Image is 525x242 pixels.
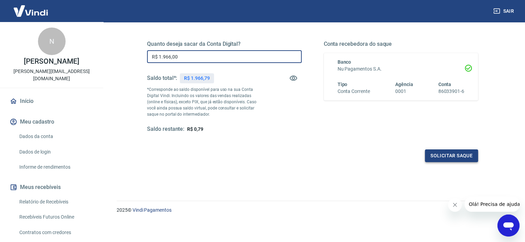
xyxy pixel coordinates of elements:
[24,58,79,65] p: [PERSON_NAME]
[17,210,95,224] a: Recebíveis Futuros Online
[448,198,462,212] iframe: Fechar mensagem
[147,41,302,48] h5: Quanto deseja sacar da Conta Digital?
[147,75,177,82] h5: Saldo total*:
[338,59,351,65] span: Banco
[497,214,519,236] iframe: Botão para abrir a janela de mensagens
[438,82,451,87] span: Conta
[425,149,478,162] button: Solicitar saque
[492,5,517,18] button: Sair
[17,195,95,209] a: Relatório de Recebíveis
[338,65,465,73] h6: Nu Pagamentos S.A.
[38,28,66,55] div: N
[465,197,519,212] iframe: Mensagem da empresa
[133,207,172,213] a: Vindi Pagamentos
[438,88,464,95] h6: 86033901-6
[338,82,348,87] span: Tipo
[4,5,58,10] span: Olá! Precisa de ajuda?
[8,180,95,195] button: Meus recebíveis
[8,114,95,129] button: Meu cadastro
[117,207,508,214] p: 2025 ©
[395,88,413,95] h6: 0001
[17,145,95,159] a: Dados de login
[8,0,53,21] img: Vindi
[17,160,95,174] a: Informe de rendimentos
[187,126,203,132] span: R$ 0,79
[324,41,478,48] h5: Conta recebedora do saque
[395,82,413,87] span: Agência
[17,129,95,144] a: Dados da conta
[147,126,184,133] h5: Saldo restante:
[147,86,263,117] p: *Corresponde ao saldo disponível para uso na sua Conta Digital Vindi. Incluindo os valores das ve...
[6,68,98,82] p: [PERSON_NAME][EMAIL_ADDRESS][DOMAIN_NAME]
[8,94,95,109] a: Início
[184,75,210,82] p: R$ 1.966,79
[338,88,370,95] h6: Conta Corrente
[17,225,95,240] a: Contratos com credores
